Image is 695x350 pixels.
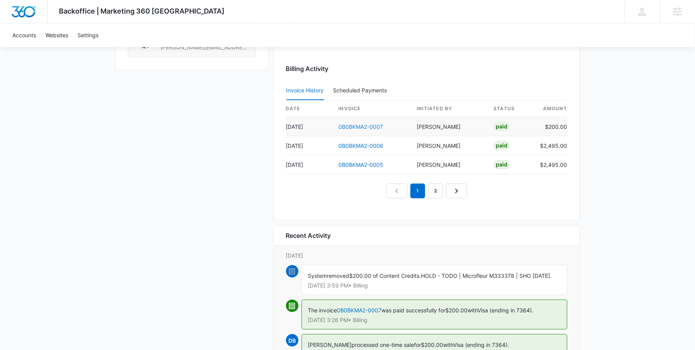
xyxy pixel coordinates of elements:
span: processed one-time sale [352,341,414,348]
a: Settings [73,23,103,47]
span: $200.00 of Content Credits. [350,272,421,279]
div: Paid [494,122,510,131]
span: Visa (ending in 7364). [454,341,509,348]
td: [DATE] [286,155,333,174]
span: [PERSON_NAME][EMAIL_ADDRESS][PERSON_NAME][DOMAIN_NAME] [161,43,249,51]
span: The invoice [308,307,337,314]
span: $200.00 [421,341,443,348]
h3: Billing Activity [286,64,567,73]
a: Page 2 [428,184,443,198]
a: Websites [41,23,73,47]
p: [DATE] 3:26 PM • Billing [308,317,561,323]
th: status [488,100,534,117]
td: [DATE] [286,136,333,155]
th: invoice [333,100,411,117]
p: [DATE] 3:59 PM • Billing [308,283,561,288]
p: [DATE] [286,251,567,260]
div: Paid [494,160,510,169]
a: 0B0BKMA2-0007 [337,307,382,314]
span: [PERSON_NAME] [308,341,352,348]
a: Accounts [8,23,41,47]
a: Next Page [446,184,467,198]
div: Paid [494,141,510,150]
a: 0B0BKMA2-0007 [339,123,383,130]
span: removed [327,272,350,279]
td: [PERSON_NAME] [411,136,488,155]
nav: Pagination [386,184,467,198]
span: was paid successfully for [382,307,446,314]
a: 0B0BKMA2-0006 [339,142,384,149]
th: amount [534,100,567,117]
span: DB [286,334,298,347]
button: Invoice History [286,81,324,100]
th: date [286,100,333,117]
span: for [414,341,421,348]
td: [PERSON_NAME] [411,155,488,174]
h6: Recent Activity [286,231,331,240]
span: Backoffice | Marketing 360 [GEOGRAPHIC_DATA] [59,7,225,15]
span: Visa (ending in 7364). [478,307,534,314]
td: [PERSON_NAME] [411,117,488,136]
span: System [308,272,327,279]
th: Initiated By [411,100,488,117]
em: 1 [410,184,425,198]
td: $2,495.00 [534,155,567,174]
td: $200.00 [534,117,567,136]
span: $200.00 [446,307,468,314]
span: with [443,341,454,348]
div: Scheduled Payments [333,88,390,93]
td: $2,495.00 [534,136,567,155]
span: HOLD - TODO | Microfleur M333378 | SHO [DATE]. [421,272,552,279]
a: 0B0BKMA2-0005 [339,161,384,168]
td: [DATE] [286,117,333,136]
span: with [468,307,478,314]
